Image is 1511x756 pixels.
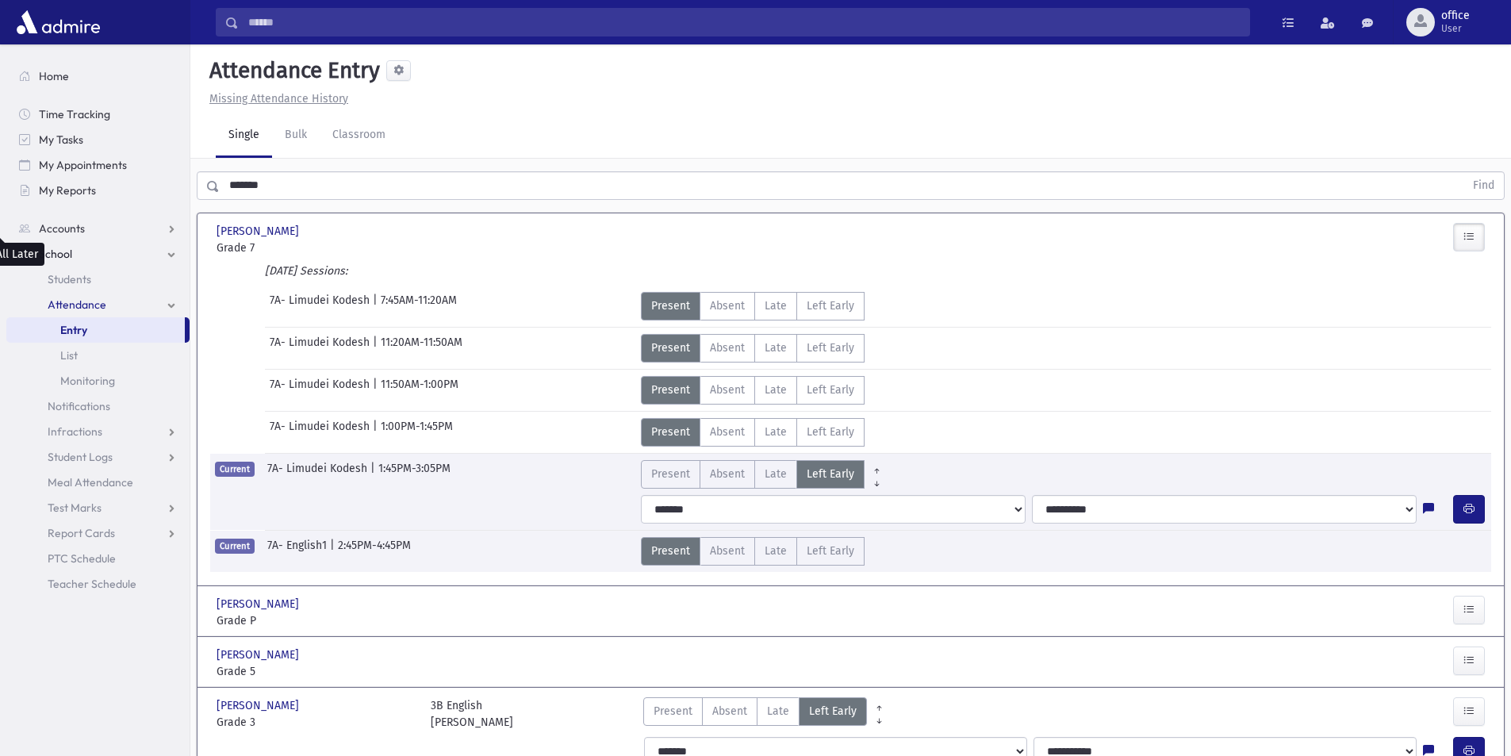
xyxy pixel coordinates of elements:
[6,241,190,267] a: School
[765,543,787,559] span: Late
[270,376,373,405] span: 7A- Limudei Kodesh
[6,520,190,546] a: Report Cards
[6,178,190,203] a: My Reports
[651,297,690,314] span: Present
[710,424,745,440] span: Absent
[48,272,91,286] span: Students
[6,267,190,292] a: Students
[6,317,185,343] a: Entry
[217,612,415,629] span: Grade P
[217,240,415,256] span: Grade 7
[712,703,747,720] span: Absent
[6,393,190,419] a: Notifications
[378,460,451,489] span: 1:45PM-3:05PM
[381,376,458,405] span: 11:50AM-1:00PM
[6,444,190,470] a: Student Logs
[270,292,373,320] span: 7A- Limudei Kodesh
[6,343,190,368] a: List
[651,424,690,440] span: Present
[48,424,102,439] span: Infractions
[216,113,272,158] a: Single
[651,466,690,482] span: Present
[654,703,692,720] span: Present
[13,6,104,38] img: AdmirePro
[381,334,462,363] span: 11:20AM-11:50AM
[6,152,190,178] a: My Appointments
[217,647,302,663] span: [PERSON_NAME]
[320,113,398,158] a: Classroom
[6,292,190,317] a: Attendance
[641,418,865,447] div: AttTypes
[710,382,745,398] span: Absent
[710,466,745,482] span: Absent
[373,334,381,363] span: |
[641,292,865,320] div: AttTypes
[809,703,857,720] span: Left Early
[6,470,190,495] a: Meal Attendance
[6,571,190,597] a: Teacher Schedule
[39,221,85,236] span: Accounts
[48,577,136,591] span: Teacher Schedule
[765,297,787,314] span: Late
[217,714,415,731] span: Grade 3
[267,537,330,566] span: 7A- English1
[807,424,854,440] span: Left Early
[765,424,787,440] span: Late
[641,460,889,489] div: AttTypes
[265,264,347,278] i: [DATE] Sessions:
[807,340,854,356] span: Left Early
[270,418,373,447] span: 7A- Limudei Kodesh
[39,183,96,198] span: My Reports
[39,132,83,147] span: My Tasks
[641,537,865,566] div: AttTypes
[209,92,348,106] u: Missing Attendance History
[338,537,411,566] span: 2:45PM-4:45PM
[373,418,381,447] span: |
[651,543,690,559] span: Present
[807,382,854,398] span: Left Early
[6,127,190,152] a: My Tasks
[651,382,690,398] span: Present
[48,297,106,312] span: Attendance
[217,223,302,240] span: [PERSON_NAME]
[217,697,302,714] span: [PERSON_NAME]
[267,460,370,489] span: 7A- Limudei Kodesh
[1441,10,1470,22] span: office
[373,292,381,320] span: |
[217,596,302,612] span: [PERSON_NAME]
[270,334,373,363] span: 7A- Limudei Kodesh
[217,663,415,680] span: Grade 5
[39,69,69,83] span: Home
[807,543,854,559] span: Left Early
[6,63,190,89] a: Home
[1441,22,1470,35] span: User
[6,419,190,444] a: Infractions
[203,57,380,84] h5: Attendance Entry
[60,374,115,388] span: Monitoring
[215,539,255,554] span: Current
[239,8,1249,36] input: Search
[203,92,348,106] a: Missing Attendance History
[48,526,115,540] span: Report Cards
[60,323,87,337] span: Entry
[807,466,854,482] span: Left Early
[6,495,190,520] a: Test Marks
[767,703,789,720] span: Late
[39,158,127,172] span: My Appointments
[48,450,113,464] span: Student Logs
[60,348,78,363] span: List
[431,697,513,731] div: 3B English [PERSON_NAME]
[643,697,867,731] div: AttTypes
[6,216,190,241] a: Accounts
[215,462,255,477] span: Current
[39,247,72,261] span: School
[641,334,865,363] div: AttTypes
[710,297,745,314] span: Absent
[1463,172,1504,199] button: Find
[48,399,110,413] span: Notifications
[370,460,378,489] span: |
[765,340,787,356] span: Late
[48,475,133,489] span: Meal Attendance
[381,292,457,320] span: 7:45AM-11:20AM
[765,466,787,482] span: Late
